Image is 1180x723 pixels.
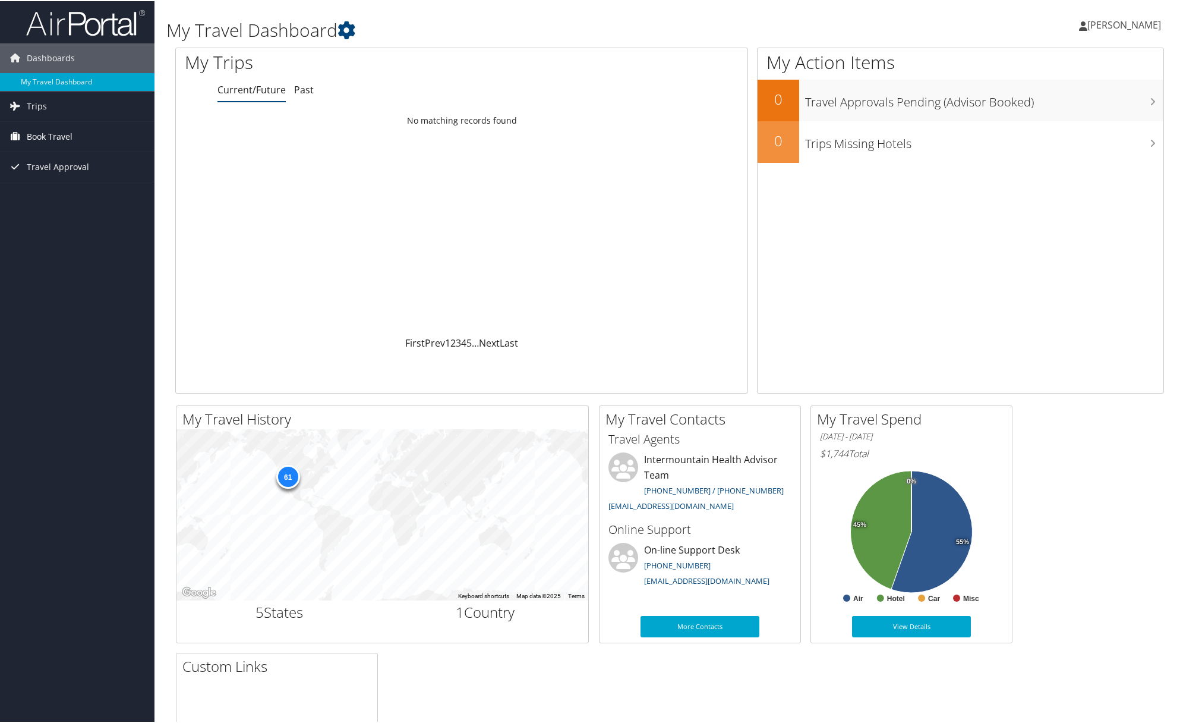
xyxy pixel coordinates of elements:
a: Prev [425,335,445,348]
tspan: 55% [956,537,969,545]
h2: States [185,601,374,621]
span: Travel Approval [27,151,89,181]
span: 5 [255,601,264,621]
h2: My Travel Contacts [605,408,800,428]
a: Past [294,82,314,95]
button: Keyboard shortcuts [458,591,509,599]
a: Current/Future [217,82,286,95]
text: Hotel [887,593,905,602]
a: Terms (opens in new tab) [568,592,585,598]
div: 61 [276,464,299,488]
a: [PERSON_NAME] [1079,6,1173,42]
li: Intermountain Health Advisor Team [602,451,797,515]
text: Car [928,593,940,602]
h2: 0 [758,130,799,150]
a: 2 [450,335,456,348]
tspan: 0% [907,477,916,484]
a: 0Travel Approvals Pending (Advisor Booked) [758,78,1163,120]
a: 1 [445,335,450,348]
text: Air [853,593,863,602]
img: Google [179,584,219,599]
h6: Total [820,446,1003,459]
h2: 0 [758,88,799,108]
a: 0Trips Missing Hotels [758,120,1163,162]
a: [PHONE_NUMBER] / [PHONE_NUMBER] [644,484,784,495]
h1: My Travel Dashboard [166,17,837,42]
a: More Contacts [641,615,759,636]
span: $1,744 [820,446,848,459]
text: Misc [963,593,979,602]
a: 4 [461,335,466,348]
a: 5 [466,335,472,348]
span: Trips [27,90,47,120]
h2: Country [392,601,580,621]
h6: [DATE] - [DATE] [820,430,1003,441]
li: On-line Support Desk [602,542,797,590]
h3: Trips Missing Hotels [805,128,1163,151]
a: First [405,335,425,348]
span: … [472,335,479,348]
a: 3 [456,335,461,348]
a: Open this area in Google Maps (opens a new window) [179,584,219,599]
a: Next [479,335,500,348]
img: airportal-logo.png [26,8,145,36]
h2: My Travel Spend [817,408,1012,428]
h2: Custom Links [182,655,377,675]
a: View Details [852,615,971,636]
span: Dashboards [27,42,75,72]
span: Map data ©2025 [516,592,561,598]
h3: Travel Agents [608,430,791,447]
h1: My Trips [185,49,500,74]
span: Book Travel [27,121,72,150]
span: [PERSON_NAME] [1087,17,1161,30]
a: [PHONE_NUMBER] [644,559,711,570]
a: [EMAIL_ADDRESS][DOMAIN_NAME] [608,499,734,510]
h1: My Action Items [758,49,1163,74]
a: Last [500,335,518,348]
tspan: 45% [853,520,866,527]
a: [EMAIL_ADDRESS][DOMAIN_NAME] [644,574,769,585]
h3: Online Support [608,520,791,537]
h2: My Travel History [182,408,588,428]
td: No matching records found [176,109,747,130]
h3: Travel Approvals Pending (Advisor Booked) [805,87,1163,109]
span: 1 [456,601,464,621]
